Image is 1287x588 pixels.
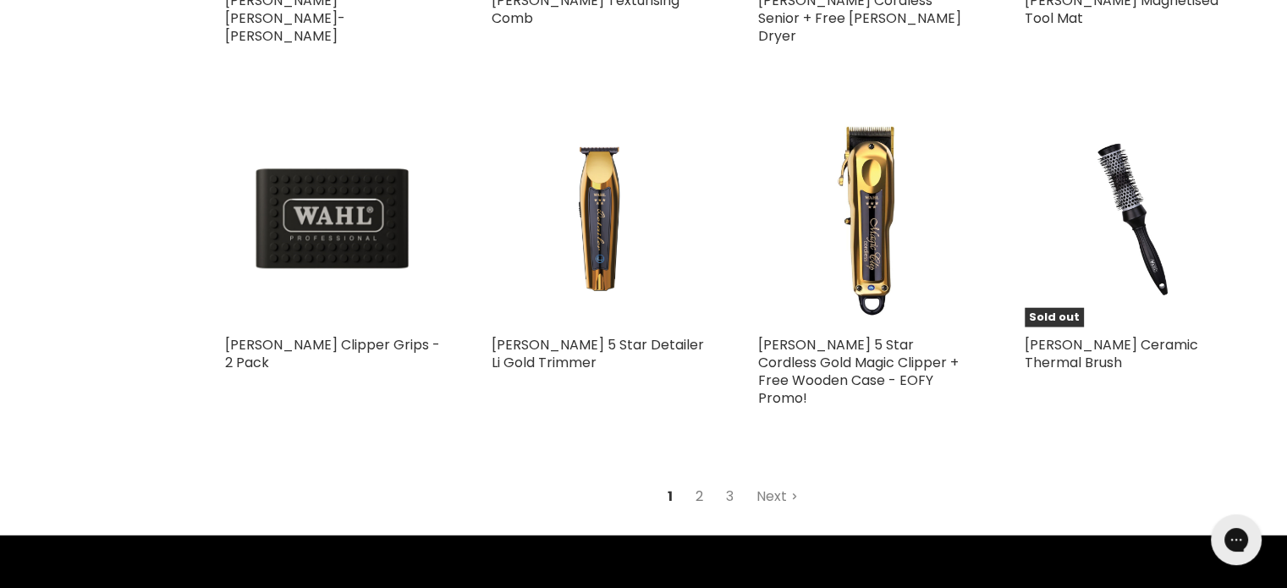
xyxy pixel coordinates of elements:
[225,335,440,372] a: [PERSON_NAME] Clipper Grips - 2 Pack
[1025,112,1240,327] a: Wahl Ceramic Thermal BrushSold out
[747,481,807,512] a: Next
[492,112,707,327] img: Wahl 5 Star Detailer Li Gold Trimmer
[1202,508,1270,571] iframe: Gorgias live chat messenger
[717,481,743,512] a: 3
[1025,335,1198,372] a: [PERSON_NAME] Ceramic Thermal Brush
[492,335,704,372] a: [PERSON_NAME] 5 Star Detailer Li Gold Trimmer
[1025,112,1240,327] img: Wahl Ceramic Thermal Brush
[225,112,441,327] img: Wahl Clipper Grips - 2 Pack
[758,335,959,408] a: [PERSON_NAME] 5 Star Cordless Gold Magic Clipper + Free Wooden Case - EOFY Promo!
[686,481,712,512] a: 2
[658,481,682,512] span: 1
[1025,308,1084,327] span: Sold out
[758,112,974,327] img: Wahl 5 Star Cordless Gold Magic Clipper + Free Wooden Case - EOFY Promo!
